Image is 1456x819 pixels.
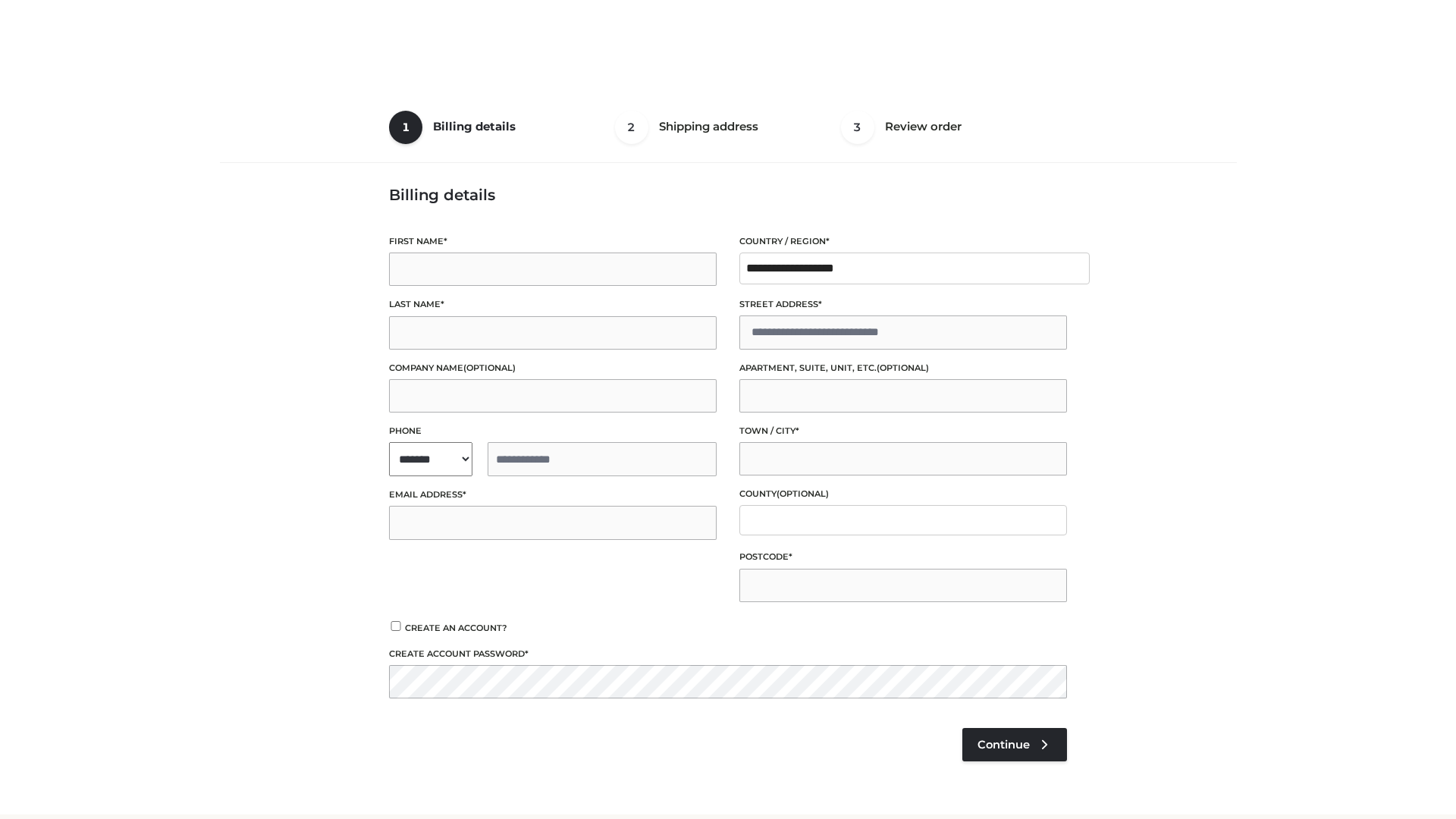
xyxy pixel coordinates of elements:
label: First name [389,234,717,249]
label: Company name [389,361,717,375]
h3: Billing details [389,186,1067,204]
span: 1 [389,111,422,144]
label: County [739,487,1067,501]
span: 3 [841,111,874,144]
label: Last name [389,297,717,312]
label: Country / Region [739,234,1067,249]
span: (optional) [777,488,829,499]
span: (optional) [877,362,929,373]
span: (optional) [463,362,516,373]
label: Town / City [739,424,1067,438]
label: Postcode [739,550,1067,564]
label: Email address [389,488,717,502]
span: Create an account? [405,623,507,633]
span: Review order [885,119,962,133]
label: Phone [389,424,717,438]
input: Create an account? [389,621,403,631]
label: Apartment, suite, unit, etc. [739,361,1067,375]
span: Shipping address [659,119,758,133]
a: Continue [962,728,1067,761]
span: Continue [977,738,1030,752]
label: Create account password [389,647,1067,661]
label: Street address [739,297,1067,312]
span: 2 [615,111,648,144]
span: Billing details [433,119,516,133]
